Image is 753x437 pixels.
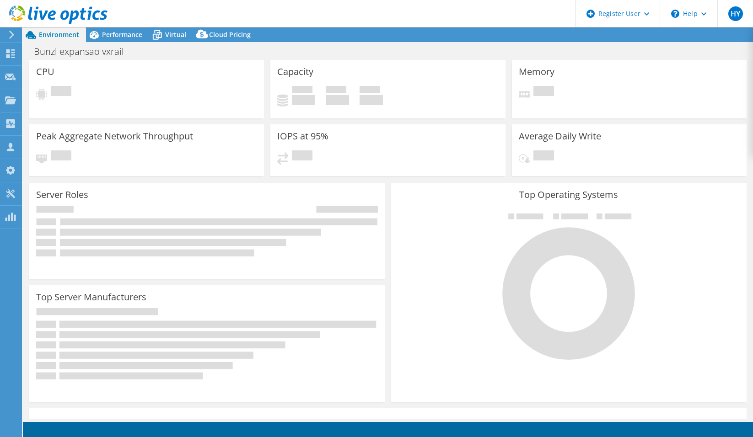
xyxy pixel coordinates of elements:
[519,131,601,141] h3: Average Daily Write
[36,131,193,141] h3: Peak Aggregate Network Throughput
[30,47,138,57] h1: Bunzl expansao vxrail
[360,86,380,95] span: Total
[326,86,346,95] span: Free
[36,190,88,200] h3: Server Roles
[292,150,312,163] span: Pending
[51,86,71,98] span: Pending
[102,30,142,39] span: Performance
[533,150,554,163] span: Pending
[36,67,54,77] h3: CPU
[533,86,554,98] span: Pending
[36,292,146,302] h3: Top Server Manufacturers
[277,131,328,141] h3: IOPS at 95%
[292,95,315,105] h4: 0 GiB
[519,67,554,77] h3: Memory
[728,6,743,21] span: HY
[51,150,71,163] span: Pending
[360,95,383,105] h4: 0 GiB
[277,67,313,77] h3: Capacity
[398,190,740,200] h3: Top Operating Systems
[326,95,349,105] h4: 0 GiB
[39,30,79,39] span: Environment
[671,10,679,18] svg: \n
[165,30,186,39] span: Virtual
[292,86,312,95] span: Used
[209,30,251,39] span: Cloud Pricing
